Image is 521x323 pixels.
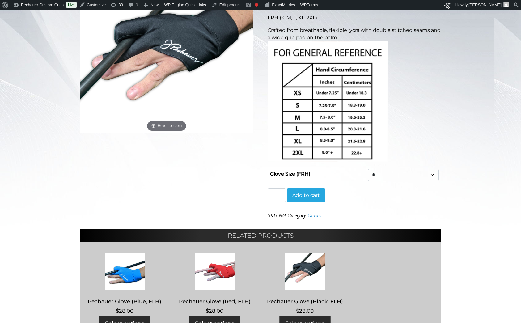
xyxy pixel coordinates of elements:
[86,253,163,315] a: Pechauer Glove (Blue, FLH) $28.00
[266,295,343,307] h2: Pechauer Glove (Black, FLH)
[296,308,299,314] span: $
[270,169,310,179] label: Glove Size (FRH)
[268,188,286,202] input: Product quantity
[176,253,253,315] a: Pechauer Glove (Red, FLH) $28.00
[80,229,441,242] h2: Related products
[266,253,343,315] a: Pechauer Glove (Black, FLH) $28.00
[86,295,163,307] h2: Pechauer Glove (Blue, FLH)
[176,253,253,290] img: Pechauer Glove (Red, FLH)
[268,27,441,162] p: Crafted from breathable, flexible lycra with double stitched seams and a wide grip pad on the palm.
[268,14,441,22] p: FRH (S, M, L, XL, 2XL)
[279,213,286,218] span: N/A
[116,308,119,314] span: $
[288,213,321,218] span: Category:
[296,308,314,314] bdi: 28.00
[255,3,258,7] div: Focus keyphrase not set
[206,308,223,314] bdi: 28.00
[176,295,253,307] h2: Pechauer Glove (Red, FLH)
[66,2,77,8] a: Live
[468,2,502,7] span: [PERSON_NAME]
[116,308,133,314] bdi: 28.00
[287,188,325,202] button: Add to cart
[272,2,295,7] span: ExactMetrics
[307,213,321,218] a: Gloves
[86,253,163,290] img: Pechauer Glove (Blue, FLH)
[268,213,286,218] span: SKU:
[266,253,343,290] img: Pechauer Glove (Black, FLH)
[206,308,209,314] span: $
